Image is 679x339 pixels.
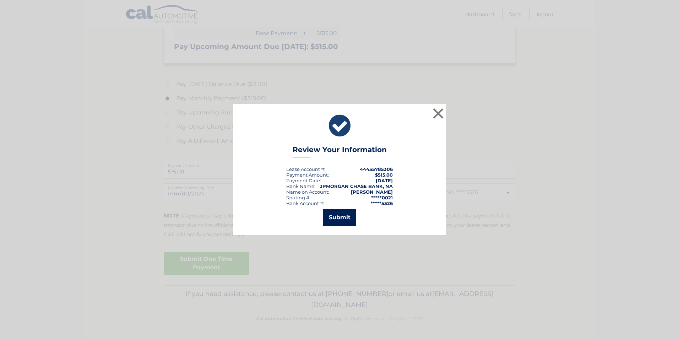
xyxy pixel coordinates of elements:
strong: JPMORGAN CHASE BANK, NA [320,183,393,189]
h3: Review Your Information [293,145,387,158]
div: : [286,178,321,183]
div: Name on Account: [286,189,329,195]
button: × [431,106,445,120]
span: Payment Date [286,178,320,183]
div: Routing #: [286,195,310,200]
strong: 44455785306 [360,166,393,172]
div: Payment Amount: [286,172,329,178]
strong: [PERSON_NAME] [351,189,393,195]
span: $515.00 [375,172,393,178]
span: [DATE] [376,178,393,183]
div: Lease Account #: [286,166,325,172]
div: Bank Name: [286,183,315,189]
button: Submit [323,209,356,226]
div: Bank Account #: [286,200,324,206]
